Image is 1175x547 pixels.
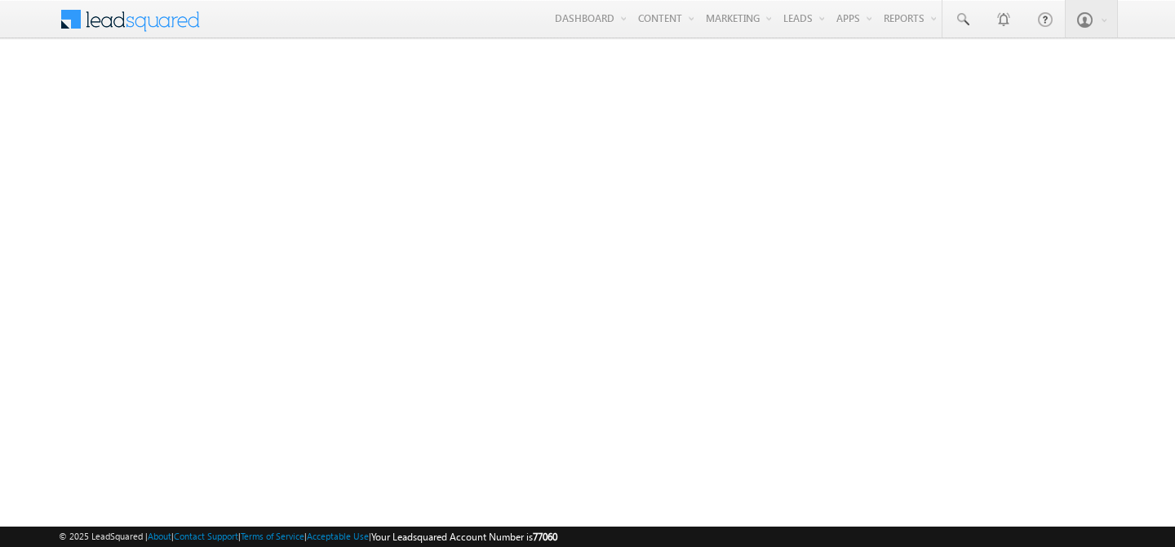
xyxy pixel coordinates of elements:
a: Terms of Service [241,531,304,541]
span: © 2025 LeadSquared | | | | | [59,529,557,545]
a: About [148,531,171,541]
a: Contact Support [174,531,238,541]
a: Acceptable Use [307,531,369,541]
span: Your Leadsquared Account Number is [371,531,557,543]
span: 77060 [533,531,557,543]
